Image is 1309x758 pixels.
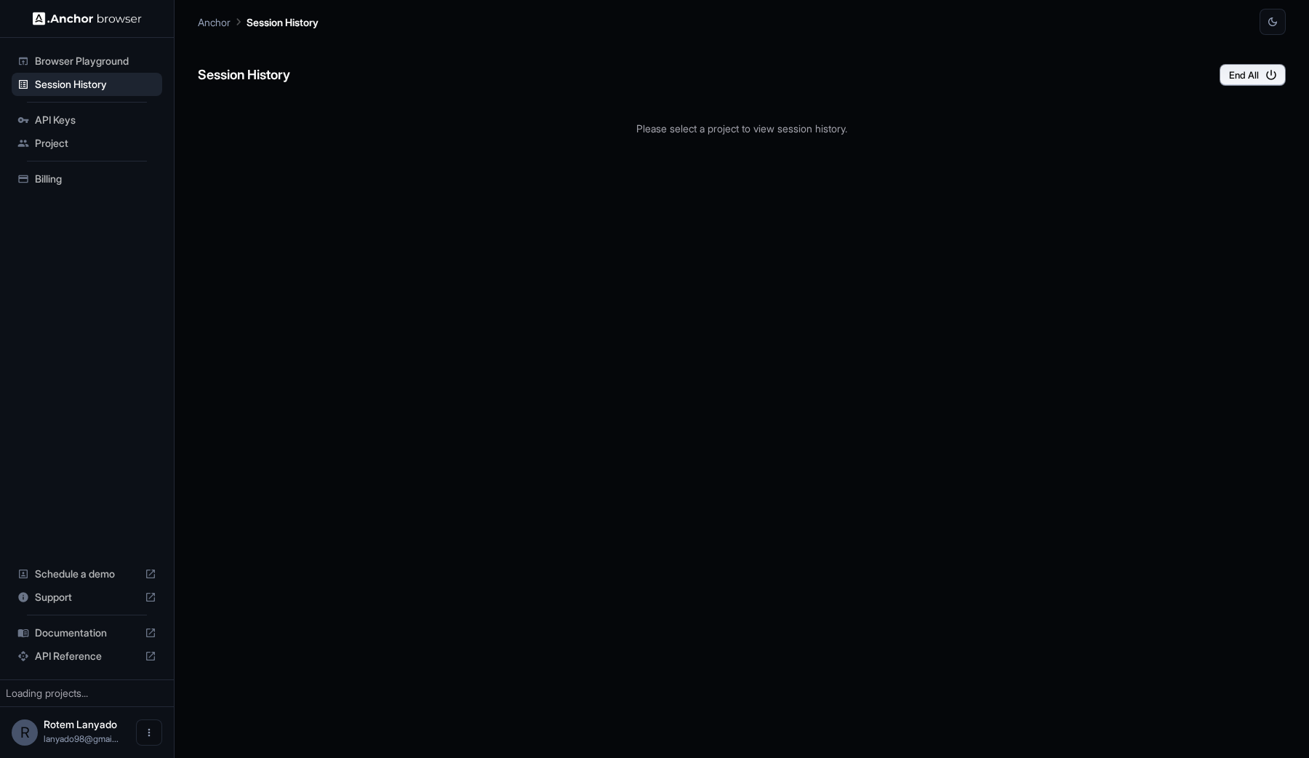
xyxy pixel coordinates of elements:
[247,15,319,30] p: Session History
[198,14,319,30] nav: breadcrumb
[35,590,139,605] span: Support
[12,621,162,645] div: Documentation
[12,586,162,609] div: Support
[136,719,162,746] button: Open menu
[198,121,1286,136] p: Please select a project to view session history.
[198,65,290,86] h6: Session History
[12,562,162,586] div: Schedule a demo
[35,77,156,92] span: Session History
[35,113,156,127] span: API Keys
[33,12,142,25] img: Anchor Logo
[12,132,162,155] div: Project
[12,73,162,96] div: Session History
[12,645,162,668] div: API Reference
[6,686,168,701] div: Loading projects...
[35,136,156,151] span: Project
[35,567,139,581] span: Schedule a demo
[35,172,156,186] span: Billing
[1220,64,1286,86] button: End All
[44,733,119,744] span: lanyado98@gmail.com
[198,15,231,30] p: Anchor
[12,108,162,132] div: API Keys
[12,719,38,746] div: R
[12,49,162,73] div: Browser Playground
[35,54,156,68] span: Browser Playground
[35,626,139,640] span: Documentation
[35,649,139,663] span: API Reference
[12,167,162,191] div: Billing
[44,718,117,730] span: Rotem Lanyado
